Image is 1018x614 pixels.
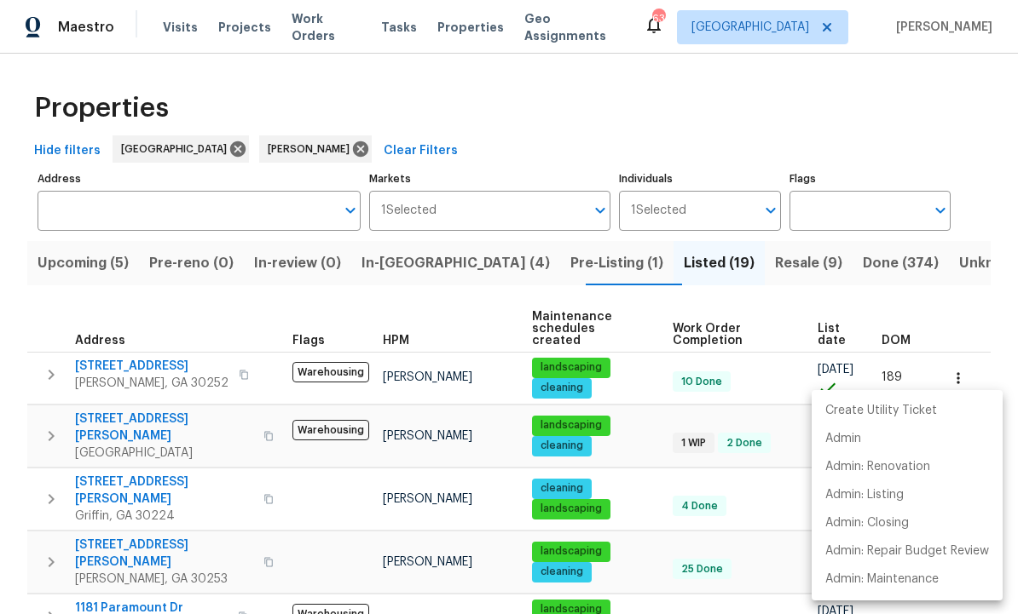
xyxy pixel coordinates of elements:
p: Admin: Maintenance [825,571,939,588]
p: Admin: Listing [825,486,904,504]
p: Admin [825,430,861,448]
p: Create Utility Ticket [825,402,937,420]
p: Admin: Repair Budget Review [825,542,989,560]
p: Admin: Renovation [825,458,930,476]
p: Admin: Closing [825,514,909,532]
